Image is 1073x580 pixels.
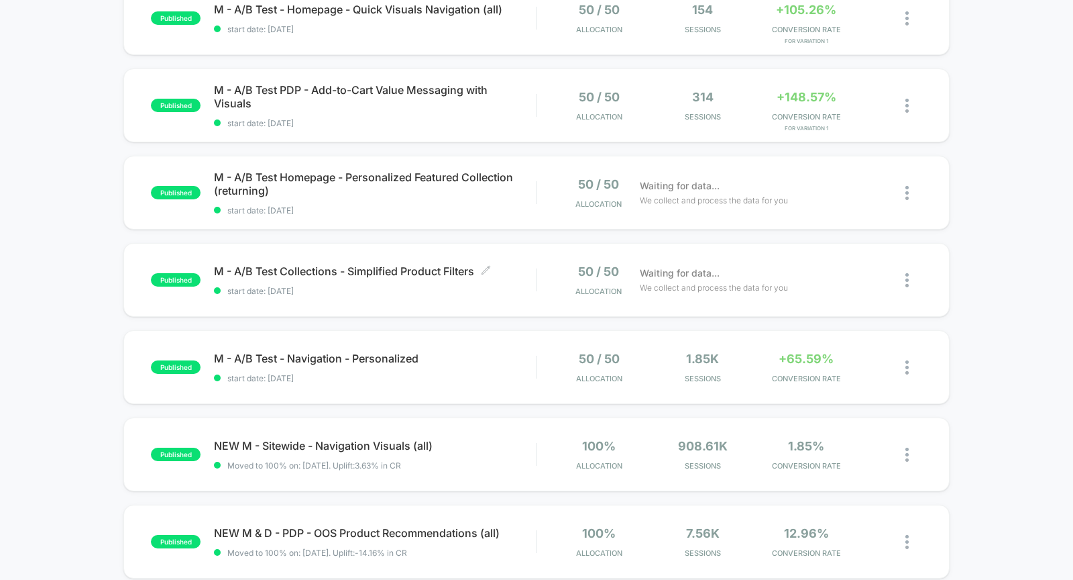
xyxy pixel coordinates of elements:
span: 50 / 50 [579,90,620,104]
span: start date: [DATE] [214,24,536,34]
span: Moved to 100% on: [DATE] . Uplift: -14.16% in CR [227,548,407,558]
span: Allocation [576,374,622,383]
span: +65.59% [779,352,834,366]
span: M - A/B Test Collections - Simplified Product Filters [214,264,536,278]
span: 50 / 50 [579,3,620,17]
span: M - A/B Test PDP - Add-to-Cart Value Messaging with Visuals [214,83,536,110]
span: Sessions [654,548,751,558]
span: 908.61k [678,439,728,453]
span: published [151,535,201,548]
span: NEW M - Sitewide - Navigation Visuals (all) [214,439,536,452]
span: Allocation [576,25,622,34]
span: Waiting for data... [640,266,720,281]
span: 154 [692,3,713,17]
span: Allocation [576,548,622,558]
span: Sessions [654,461,751,471]
span: Allocation [576,112,622,122]
img: close [905,273,909,287]
span: Moved to 100% on: [DATE] . Uplift: 3.63% in CR [227,461,401,471]
span: published [151,273,201,287]
img: close [905,360,909,375]
img: close [905,11,909,26]
span: 50 / 50 [578,177,619,191]
img: close [905,535,909,549]
span: We collect and process the data for you [640,281,788,294]
span: published [151,99,201,112]
span: Sessions [654,112,751,122]
span: 100% [582,526,616,540]
span: M - A/B Test - Navigation - Personalized [214,352,536,365]
span: CONVERSION RATE [758,112,855,122]
span: published [151,11,201,25]
span: Sessions [654,374,751,383]
span: M - A/B Test Homepage - Personalized Featured Collection (returning) [214,171,536,197]
img: close [905,448,909,462]
span: CONVERSION RATE [758,25,855,34]
span: for Variation 1 [758,38,855,44]
span: 1.85k [686,352,719,366]
span: +105.26% [776,3,836,17]
span: 7.56k [686,526,720,540]
span: CONVERSION RATE [758,374,855,383]
span: 50 / 50 [578,264,619,279]
span: 12.96% [784,526,829,540]
span: for Variation 1 [758,125,855,132]
img: close [905,186,909,200]
span: NEW M & D - PDP - OOS Product Recommendations (all) [214,526,536,540]
span: start date: [DATE] [214,205,536,215]
span: 50 / 50 [579,352,620,366]
img: close [905,99,909,113]
span: start date: [DATE] [214,286,536,296]
span: We collect and process the data for you [640,194,788,207]
span: M - A/B Test - Homepage - Quick Visuals Navigation (all) [214,3,536,16]
span: start date: [DATE] [214,373,536,383]
span: 1.85% [788,439,824,453]
span: +148.57% [777,90,836,104]
span: CONVERSION RATE [758,548,855,558]
span: published [151,360,201,374]
span: 314 [692,90,714,104]
span: CONVERSION RATE [758,461,855,471]
span: start date: [DATE] [214,118,536,128]
span: published [151,186,201,199]
span: Sessions [654,25,751,34]
span: Waiting for data... [640,179,720,193]
span: Allocation [576,461,622,471]
span: Allocation [575,287,622,296]
span: published [151,448,201,461]
span: Allocation [575,199,622,209]
span: 100% [582,439,616,453]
